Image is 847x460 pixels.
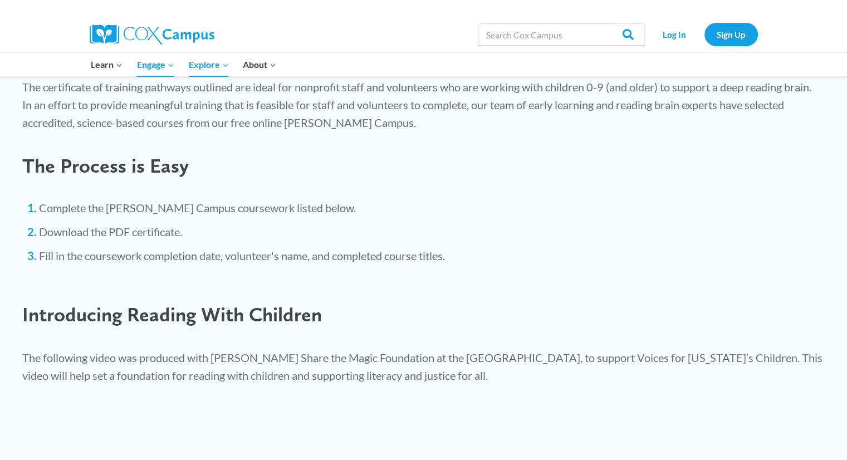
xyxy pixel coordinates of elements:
span: The Process is Easy [22,154,189,178]
a: Log In [650,23,699,46]
span: Introducing Reading With Children [22,302,322,326]
p: The following video was produced with [PERSON_NAME] Share the Magic Foundation at the [GEOGRAPHIC... [22,349,825,384]
button: Child menu of About [236,53,283,76]
li: Download the PDF certificate. [39,224,825,239]
img: Cox Campus [90,25,214,45]
li: Fill in the coursework completion date, volunteer's name, and completed course titles. [39,248,825,263]
li: Complete the [PERSON_NAME] Campus coursework listed below. [39,200,825,216]
input: Search Cox Campus [478,23,645,46]
nav: Secondary Navigation [650,23,758,46]
button: Child menu of Engage [130,53,182,76]
p: The certificate of training pathways outlined are ideal for nonprofit staff and volunteers who ar... [22,78,825,131]
button: Child menu of Learn [84,53,130,76]
a: Sign Up [704,23,758,46]
nav: Primary Navigation [84,53,283,76]
button: Child menu of Explore [182,53,236,76]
